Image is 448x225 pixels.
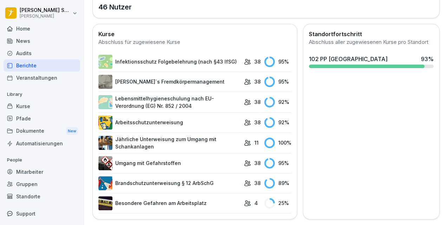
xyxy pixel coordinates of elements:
[4,190,80,203] a: Standorte
[98,156,240,170] a: Umgang mit Gefahrstoffen
[4,125,80,138] a: DokumenteNew
[98,75,240,89] a: [PERSON_NAME]`s Fremdkörpermanagement
[421,55,434,63] div: 93 %
[264,138,291,148] div: 100 %
[98,30,291,38] h2: Kurse
[98,2,154,12] p: 46 Nutzer
[4,166,80,178] a: Mitarbeiter
[98,55,112,69] img: tgff07aey9ahi6f4hltuk21p.png
[98,115,240,130] a: Arbeitsschutzunterweisung
[264,117,291,128] div: 92 %
[4,125,80,138] div: Dokumente
[254,159,261,167] p: 38
[309,30,434,38] h2: Standortfortschritt
[98,38,291,46] div: Abschluss für zugewiesene Kurse
[4,100,80,112] a: Kurse
[254,139,259,146] p: 11
[98,136,112,150] img: etou62n52bjq4b8bjpe35whp.png
[4,178,80,190] a: Gruppen
[98,196,240,210] a: Besondere Gefahren am Arbeitsplatz
[254,199,258,207] p: 4
[4,112,80,125] a: Pfade
[98,95,240,110] a: Lebensmittelhygieneschulung nach EU-Verordnung (EG) Nr. 852 / 2004
[254,179,261,187] p: 38
[264,198,291,209] div: 25 %
[98,176,112,190] img: b0iy7e1gfawqjs4nezxuanzk.png
[20,7,71,13] p: [PERSON_NAME] Schwitters
[4,22,80,35] a: Home
[254,119,261,126] p: 38
[309,38,434,46] div: Abschluss aller zugewiesenen Kurse pro Standort
[4,89,80,100] p: Library
[254,78,261,85] p: 38
[20,14,71,19] p: [PERSON_NAME]
[306,52,436,71] a: 102 PP [GEOGRAPHIC_DATA]93%
[4,47,80,59] a: Audits
[264,178,291,188] div: 89 %
[98,115,112,130] img: bgsrfyvhdm6180ponve2jajk.png
[309,55,388,63] div: 102 PP [GEOGRAPHIC_DATA]
[98,55,240,69] a: Infektionsschutz Folgebelehrung (nach §43 IfSG)
[98,75,112,89] img: ltafy9a5l7o16y10mkzj65ij.png
[4,59,80,72] a: Berichte
[264,57,291,67] div: 95 %
[254,58,261,65] p: 38
[98,135,240,150] a: Jährliche Unterweisung zum Umgang mit Schankanlagen
[264,97,291,107] div: 92 %
[4,207,80,220] div: Support
[4,137,80,150] a: Automatisierungen
[98,156,112,170] img: ro33qf0i8ndaw7nkfv0stvse.png
[254,98,261,106] p: 38
[4,72,80,84] a: Veranstaltungen
[4,154,80,166] p: People
[264,158,291,168] div: 95 %
[98,95,112,109] img: gxsnf7ygjsfsmxd96jxi4ufn.png
[66,127,78,135] div: New
[98,176,240,190] a: Brandschutzunterweisung § 12 ArbSchG
[98,196,112,210] img: zq4t51x0wy87l3xh8s87q7rq.png
[264,77,291,87] div: 95 %
[4,35,80,47] a: News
